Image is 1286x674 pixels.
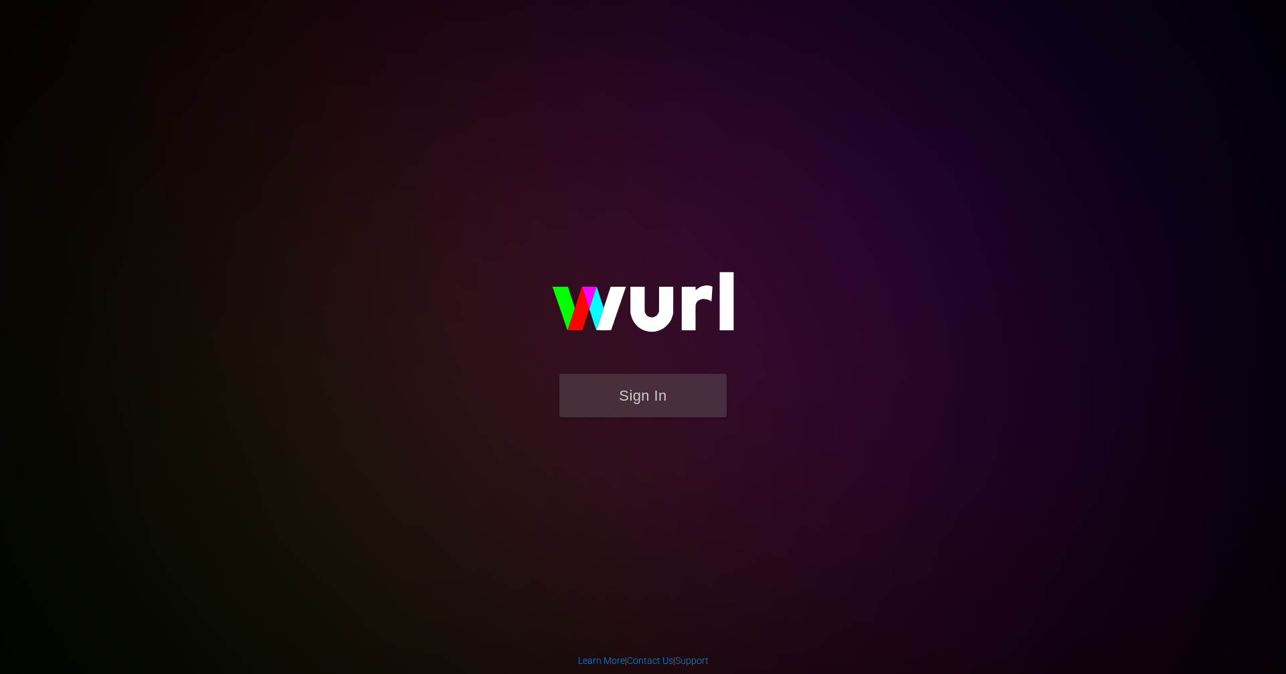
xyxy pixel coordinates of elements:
button: Sign In [559,374,727,417]
div: | | [578,654,709,667]
a: Learn More [578,655,625,666]
a: Support [675,655,709,666]
a: Contact Us [627,655,673,666]
img: wurl-logo-on-black-223613ac3d8ba8fe6dc639794a292ebdb59501304c7dfd60c99c58986ef67473.svg [509,243,777,373]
